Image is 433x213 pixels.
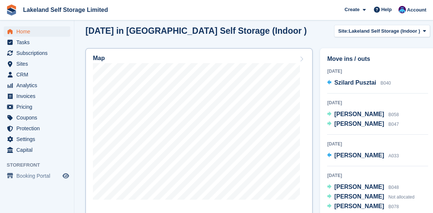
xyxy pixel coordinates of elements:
span: Lakeland Self Storage (Indoor ) [349,27,420,35]
span: Settings [16,134,61,144]
span: A033 [388,153,399,158]
span: Protection [16,123,61,134]
span: Invoices [16,91,61,101]
span: [PERSON_NAME] [334,111,384,117]
span: [PERSON_NAME] [334,121,384,127]
span: B040 [381,81,391,86]
a: Szilard Pusztai B040 [327,78,391,88]
div: [DATE] [327,172,428,179]
div: [DATE] [327,68,428,75]
a: [PERSON_NAME] B058 [327,110,399,119]
span: Site: [338,27,349,35]
a: [PERSON_NAME] A033 [327,151,399,161]
span: Storefront [7,161,74,169]
span: [PERSON_NAME] [334,203,384,209]
a: [PERSON_NAME] B048 [327,183,399,192]
h2: [DATE] in [GEOGRAPHIC_DATA] Self Storage (Indoor ) [85,26,307,36]
img: stora-icon-8386f47178a22dfd0bd8f6a31ec36ba5ce8667c1dd55bd0f319d3a0aa187defe.svg [6,4,17,16]
span: Help [381,6,392,13]
span: Szilard Pusztai [334,79,376,86]
a: Preview store [61,171,70,180]
a: [PERSON_NAME] B047 [327,119,399,129]
a: Lakeland Self Storage Limited [20,4,111,16]
span: B078 [388,204,399,209]
span: Tasks [16,37,61,47]
span: Coupons [16,112,61,123]
div: [DATE] [327,99,428,106]
a: [PERSON_NAME] Not allocated [327,192,414,202]
img: David Dickson [398,6,406,13]
a: menu [4,91,70,101]
a: menu [4,145,70,155]
a: menu [4,80,70,91]
a: menu [4,123,70,134]
h2: Move ins / outs [327,55,428,63]
button: Site: Lakeland Self Storage (Indoor ) [334,25,430,37]
a: menu [4,59,70,69]
span: Booking Portal [16,171,61,181]
span: [PERSON_NAME] [334,193,384,200]
a: menu [4,102,70,112]
a: [PERSON_NAME] B078 [327,202,399,212]
span: B048 [388,185,399,190]
span: Capital [16,145,61,155]
span: [PERSON_NAME] [334,184,384,190]
span: Sites [16,59,61,69]
h2: Map [93,55,105,62]
span: B047 [388,122,399,127]
span: Analytics [16,80,61,91]
a: menu [4,112,70,123]
span: Subscriptions [16,48,61,58]
a: menu [4,48,70,58]
span: Home [16,26,61,37]
span: Account [407,6,426,14]
span: Pricing [16,102,61,112]
span: [PERSON_NAME] [334,152,384,158]
a: menu [4,171,70,181]
a: menu [4,134,70,144]
span: Create [345,6,359,13]
div: [DATE] [327,141,428,147]
a: menu [4,26,70,37]
a: menu [4,69,70,80]
span: CRM [16,69,61,80]
span: Not allocated [388,194,414,200]
a: menu [4,37,70,47]
span: B058 [388,112,399,117]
